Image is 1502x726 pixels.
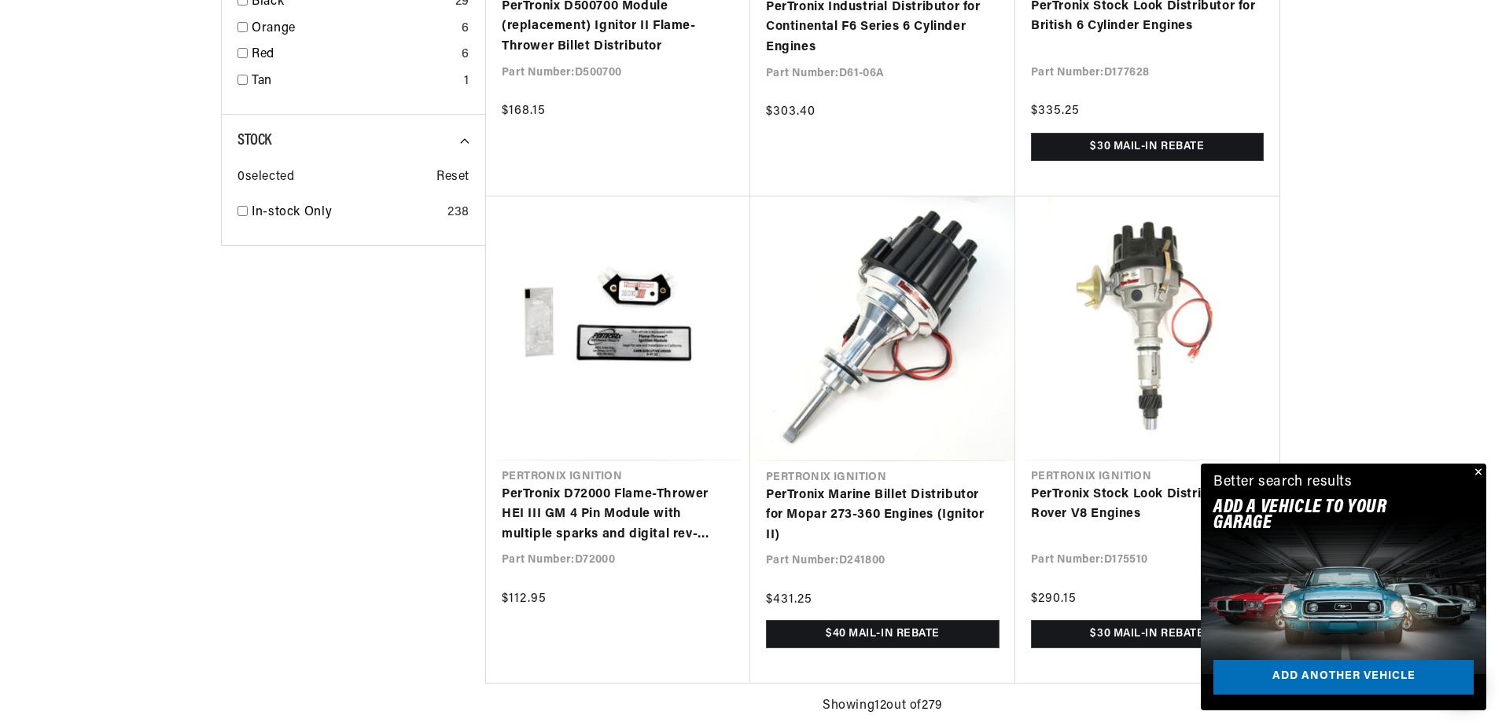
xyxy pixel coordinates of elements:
[237,167,294,188] span: 0 selected
[252,19,455,39] a: Orange
[252,45,455,65] a: Red
[252,71,458,92] a: Tan
[1031,485,1264,525] a: PerTronix Stock Look Distributor for Rover V8 Engines
[464,71,469,92] div: 1
[1467,464,1486,482] button: Close
[462,45,469,65] div: 6
[447,203,469,223] div: 238
[1213,660,1474,695] a: Add another vehicle
[237,133,271,148] span: Stock
[252,203,441,223] a: In-stock Only
[436,167,469,188] span: Reset
[1213,500,1434,532] h2: Add A VEHICLE to your garage
[823,696,943,717] span: Showing 12 out of 279
[502,485,734,545] a: PerTronix D72000 Flame-Thrower HEI III GM 4 Pin Module with multiple sparks and digital rev-limiter
[766,486,999,546] a: PerTronix Marine Billet Distributor for Mopar 273-360 Engines (Ignitor II)
[462,19,469,39] div: 6
[1213,471,1353,494] div: Better search results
